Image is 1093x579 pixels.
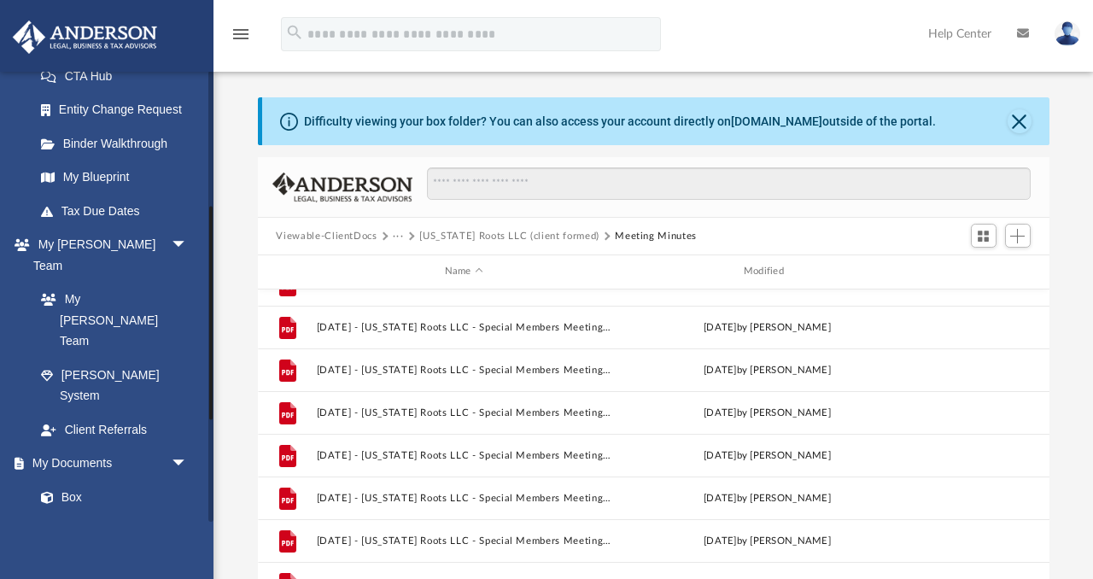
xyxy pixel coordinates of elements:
a: Binder Walkthrough [24,126,213,161]
div: id [922,264,1042,279]
button: [DATE] - [US_STATE] Roots LLC - Special Members Meeting.pdf [316,365,611,376]
button: More options [963,357,1002,383]
a: [DOMAIN_NAME] [731,114,822,128]
i: menu [231,24,251,44]
div: [DATE] by [PERSON_NAME] [619,277,915,292]
button: More options [963,314,1002,340]
button: [DATE] - [US_STATE] Roots LLC - Special Members Meeting.pdf [316,279,611,290]
span: arrow_drop_down [171,447,205,482]
a: Entity Change Request [24,93,213,127]
a: menu [231,32,251,44]
button: [DATE] - [US_STATE] Roots LLC - Special Members Meeting.pdf [316,322,611,333]
a: Tax Due Dates [24,194,213,228]
div: [DATE] by [PERSON_NAME] [619,490,915,506]
a: [PERSON_NAME] System [24,358,205,412]
button: Meeting Minutes [615,229,697,244]
a: My [PERSON_NAME] Team [24,283,196,359]
div: Name [315,264,611,279]
a: CTA Hub [24,59,213,93]
a: My [PERSON_NAME] Teamarrow_drop_down [12,228,205,283]
a: Meeting Minutes [24,514,213,548]
button: More options [963,400,1002,425]
img: Anderson Advisors Platinum Portal [8,20,162,54]
button: Close [1008,109,1032,133]
div: [DATE] by [PERSON_NAME] [619,447,915,463]
button: [DATE] - [US_STATE] Roots LLC - Special Members Meeting.pdf [316,407,611,418]
button: [DATE] - [US_STATE] Roots LLC - Special Members Meeting.pdf [316,493,611,504]
span: arrow_drop_down [171,228,205,263]
button: Add [1005,224,1031,248]
button: [US_STATE] Roots LLC (client formed) [419,229,599,244]
a: My Documentsarrow_drop_down [12,447,213,481]
button: ··· [393,229,404,244]
div: [DATE] by [PERSON_NAME] [619,405,915,420]
button: [DATE] - [US_STATE] Roots LLC - Special Members Meeting.pdf [316,535,611,547]
a: Box [24,480,205,514]
button: More options [963,485,1002,511]
div: id [265,264,307,279]
button: Viewable-ClientDocs [276,229,377,244]
img: User Pic [1055,21,1080,46]
button: [DATE] - [US_STATE] Roots LLC - Special Members Meeting.pdf [316,450,611,461]
div: Modified [618,264,915,279]
button: More options [963,442,1002,468]
div: Difficulty viewing your box folder? You can also access your account directly on outside of the p... [304,113,936,131]
div: [DATE] by [PERSON_NAME] [619,319,915,335]
a: Client Referrals [24,412,205,447]
div: [DATE] by [PERSON_NAME] [619,362,915,377]
input: Search files and folders [427,167,1030,200]
i: search [285,23,304,42]
a: My Blueprint [24,161,205,195]
button: More options [963,272,1002,297]
button: Switch to Grid View [971,224,997,248]
div: [DATE] by [PERSON_NAME] [619,533,915,548]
